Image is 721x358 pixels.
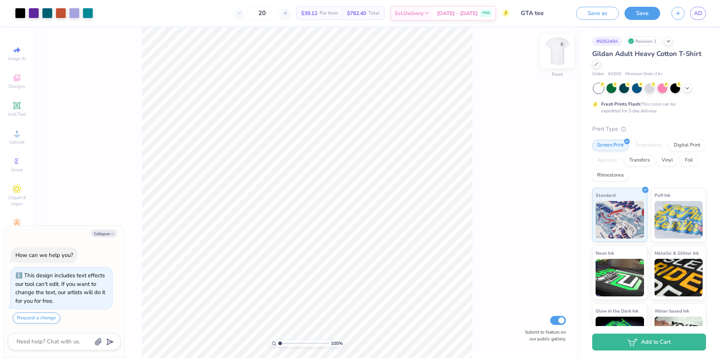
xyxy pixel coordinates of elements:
[9,139,24,145] span: Upload
[331,340,343,347] span: 100 %
[694,9,702,18] span: AD
[655,191,670,199] span: Puff Ink
[655,249,699,257] span: Metallic & Glitter Ink
[669,140,705,151] div: Digital Print
[437,9,478,17] span: [DATE] - [DATE]
[301,9,317,17] span: $39.12
[592,170,629,181] div: Rhinestones
[347,9,366,17] span: $782.40
[596,249,614,257] span: Neon Ink
[482,11,490,16] span: FREE
[9,83,25,89] span: Designs
[596,307,638,315] span: Glow in the Dark Ink
[368,9,380,17] span: Total
[247,6,277,20] input: – –
[655,307,689,315] span: Water based Ink
[8,56,26,62] span: Image AI
[625,71,663,77] span: Minimum Order: 24 +
[8,111,26,117] span: Add Text
[592,334,706,350] button: Add to Cart
[592,155,622,166] div: Applique
[657,155,678,166] div: Vinyl
[592,36,622,46] div: # 505249A
[624,7,660,20] button: Save
[624,155,655,166] div: Transfers
[576,7,619,20] button: Save as
[4,195,30,207] span: Clipart & logos
[15,251,73,259] div: How can we help you?
[592,71,604,77] span: Gildan
[592,140,629,151] div: Screen Print
[320,9,338,17] span: Per Item
[608,71,621,77] span: # G500
[631,140,667,151] div: Embroidery
[552,71,563,78] div: Front
[601,101,694,114] div: This color can be expedited for 5 day delivery.
[596,259,644,296] img: Neon Ink
[13,313,60,323] button: Request a change
[395,9,424,17] span: Est. Delivery
[655,259,703,296] img: Metallic & Glitter Ink
[601,101,641,107] strong: Fresh Prints Flash:
[626,36,661,46] div: Revision 1
[515,6,570,21] input: Untitled Design
[11,167,23,173] span: Greek
[655,317,703,354] img: Water based Ink
[596,317,644,354] img: Glow in the Dark Ink
[15,272,105,305] div: This design includes text effects our tool can't edit. If you want to change the text, our artist...
[690,7,706,20] a: AD
[596,191,615,199] span: Standard
[592,49,701,58] span: Gildan Adult Heavy Cotton T-Shirt
[542,36,572,66] img: Front
[592,125,706,133] div: Print Type
[680,155,698,166] div: Foil
[655,201,703,239] img: Puff Ink
[92,230,117,237] button: Collapse
[521,329,566,342] label: Submit to feature on our public gallery.
[596,201,644,239] img: Standard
